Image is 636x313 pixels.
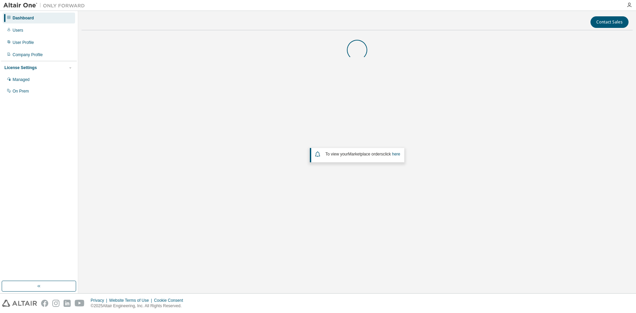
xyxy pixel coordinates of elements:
[91,298,109,303] div: Privacy
[3,2,88,9] img: Altair One
[64,300,71,307] img: linkedin.svg
[590,16,629,28] button: Contact Sales
[13,88,29,94] div: On Prem
[325,152,400,156] span: To view your click
[13,15,34,21] div: Dashboard
[4,65,37,70] div: License Settings
[348,152,383,156] em: Marketplace orders
[13,28,23,33] div: Users
[13,77,30,82] div: Managed
[392,152,400,156] a: here
[109,298,154,303] div: Website Terms of Use
[52,300,59,307] img: instagram.svg
[75,300,85,307] img: youtube.svg
[2,300,37,307] img: altair_logo.svg
[91,303,187,309] p: © 2025 Altair Engineering, Inc. All Rights Reserved.
[13,52,43,57] div: Company Profile
[13,40,34,45] div: User Profile
[41,300,48,307] img: facebook.svg
[154,298,187,303] div: Cookie Consent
